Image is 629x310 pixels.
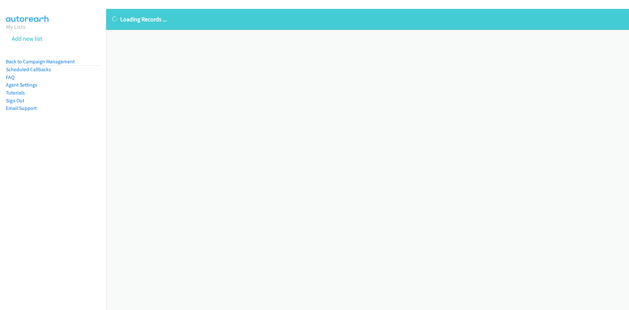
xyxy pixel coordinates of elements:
a: Tutorials [6,90,25,96]
a: FAQ [6,74,14,80]
a: My Lists [6,23,26,31]
p: Loading Records ... [112,15,623,24]
a: Sign Out [6,97,24,104]
a: Email Support [6,105,37,111]
a: Agent Settings [6,82,37,88]
a: Scheduled Callbacks [6,66,51,72]
a: Add new list [12,35,42,42]
a: Back to Campaign Management [6,58,75,65]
